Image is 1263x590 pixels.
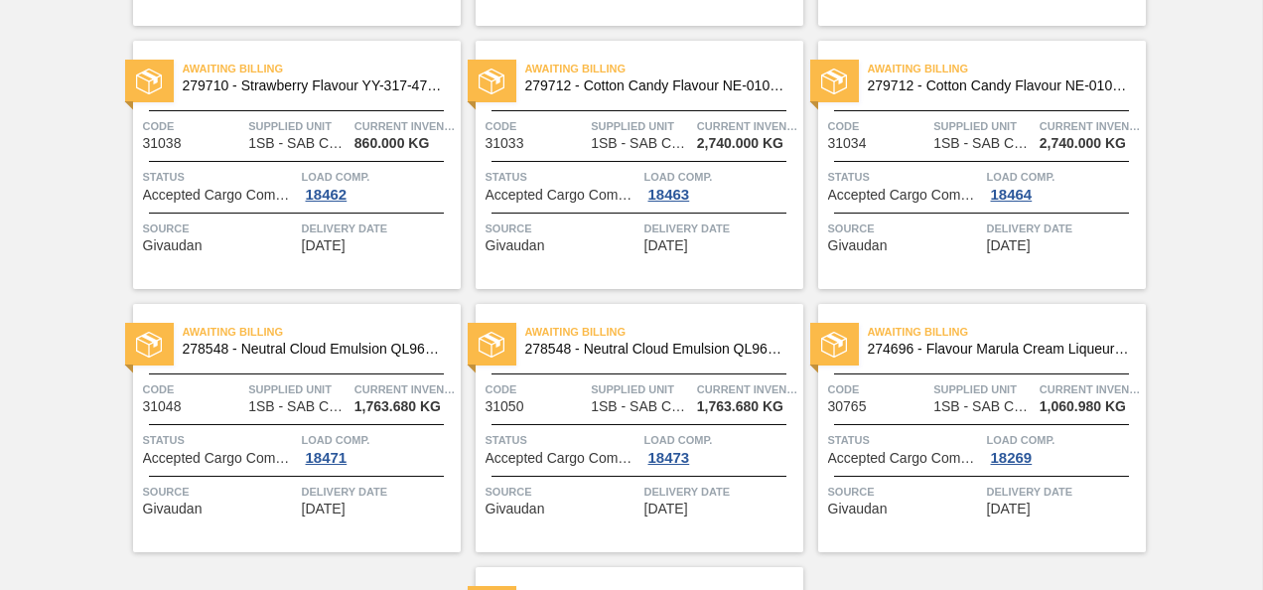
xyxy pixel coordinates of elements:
span: Accepted Cargo Composition [486,451,639,466]
span: 1SB - SAB Chamdor Brewery [591,399,690,414]
span: Supplied Unit [248,379,350,399]
span: Delivery Date [644,219,798,238]
span: Code [486,379,587,399]
a: statusAwaiting Billing279710 - Strawberry Flavour YY-317-475-2Code31038Supplied Unit1SB - SAB Cha... [118,41,461,289]
span: Load Comp. [987,167,1141,187]
span: 08/27/2025 [302,502,346,516]
div: 18269 [987,450,1037,466]
span: Status [828,430,982,450]
a: statusAwaiting Billing279712 - Cotton Candy Flavour NE-010-669-8Code31033Supplied Unit1SB - SAB C... [461,41,803,289]
span: Code [828,379,929,399]
span: Supplied Unit [591,379,692,399]
span: Delivery Date [302,482,456,502]
span: 1SB - SAB Chamdor Brewery [248,136,348,151]
span: Source [143,482,297,502]
span: Awaiting Billing [183,322,461,342]
span: Accepted Cargo Composition [143,188,297,203]
span: 30765 [828,399,867,414]
a: statusAwaiting Billing279712 - Cotton Candy Flavour NE-010-669-8Code31034Supplied Unit1SB - SAB C... [803,41,1146,289]
div: 18462 [302,187,351,203]
img: status [821,69,847,94]
span: Current inventory [1040,379,1141,399]
span: 279710 - Strawberry Flavour YY-317-475-2 [183,78,445,93]
span: Code [486,116,587,136]
a: Load Comp.18473 [644,430,798,466]
span: Code [828,116,929,136]
a: statusAwaiting Billing278548 - Neutral Cloud Emulsion QL96077Code31048Supplied Unit1SB - SAB Cham... [118,304,461,552]
span: Current inventory [697,116,798,136]
span: Source [486,482,639,502]
img: status [136,69,162,94]
span: 2,740.000 KG [697,136,783,151]
span: Delivery Date [302,219,456,238]
span: Supplied Unit [248,116,350,136]
span: Source [143,219,297,238]
span: Current inventory [354,379,456,399]
span: Supplied Unit [933,379,1035,399]
span: 31033 [486,136,524,151]
a: Load Comp.18464 [987,167,1141,203]
span: Load Comp. [644,430,798,450]
span: 860.000 KG [354,136,430,151]
span: 1SB - SAB Chamdor Brewery [933,136,1033,151]
span: 1SB - SAB Chamdor Brewery [248,399,348,414]
span: Givaudan [828,238,888,253]
span: 1,060.980 KG [1040,399,1126,414]
a: Load Comp.18269 [987,430,1141,466]
a: Load Comp.18471 [302,430,456,466]
span: Load Comp. [644,167,798,187]
span: Status [486,430,639,450]
span: Source [828,219,982,238]
span: 08/24/2025 [644,238,688,253]
span: 31050 [486,399,524,414]
span: 278548 - Neutral Cloud Emulsion QL96077 [183,342,445,357]
div: 18473 [644,450,694,466]
img: status [136,332,162,358]
span: 31048 [143,399,182,414]
span: Current inventory [697,379,798,399]
a: Load Comp.18463 [644,167,798,203]
span: 1,763.680 KG [697,399,783,414]
span: Delivery Date [987,482,1141,502]
span: 274696 - Flavour Marula Cream Liqueur L-046116 [868,342,1130,357]
span: 31034 [828,136,867,151]
a: Load Comp.18462 [302,167,456,203]
span: Accepted Cargo Composition [486,188,639,203]
span: 1SB - SAB Chamdor Brewery [591,136,690,151]
span: Code [143,379,244,399]
span: Source [486,219,639,238]
span: Delivery Date [644,482,798,502]
span: Awaiting Billing [868,59,1146,78]
span: Status [143,167,297,187]
span: Accepted Cargo Composition [828,451,982,466]
span: Supplied Unit [591,116,692,136]
img: status [821,332,847,358]
span: 08/24/2025 [302,238,346,253]
span: Delivery Date [987,219,1141,238]
span: Code [143,116,244,136]
span: Load Comp. [302,430,456,450]
span: Current inventory [354,116,456,136]
span: Load Comp. [302,167,456,187]
span: 1,763.680 KG [354,399,441,414]
span: Awaiting Billing [525,59,803,78]
span: Supplied Unit [933,116,1035,136]
span: 08/24/2025 [987,238,1031,253]
span: Status [486,167,639,187]
span: 2,740.000 KG [1040,136,1126,151]
span: 08/27/2025 [644,502,688,516]
img: status [479,69,504,94]
span: 08/28/2025 [987,502,1031,516]
span: Load Comp. [987,430,1141,450]
span: Awaiting Billing [525,322,803,342]
span: Accepted Cargo Composition [143,451,297,466]
div: 18464 [987,187,1037,203]
span: 278548 - Neutral Cloud Emulsion QL96077 [525,342,787,357]
span: 1SB - SAB Chamdor Brewery [933,399,1033,414]
span: Source [828,482,982,502]
span: Status [143,430,297,450]
span: Current inventory [1040,116,1141,136]
span: Awaiting Billing [868,322,1146,342]
span: 31038 [143,136,182,151]
span: Givaudan [143,502,203,516]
